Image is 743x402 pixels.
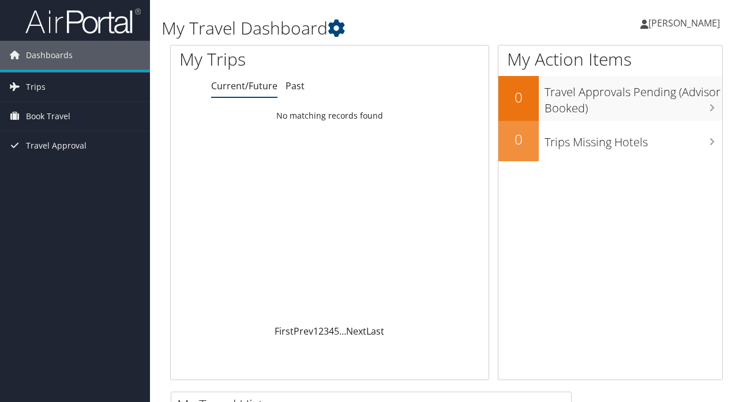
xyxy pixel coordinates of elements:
a: 4 [329,325,334,337]
h2: 0 [498,130,539,149]
span: Dashboards [26,41,73,70]
h1: My Action Items [498,47,722,71]
a: Past [286,79,305,92]
a: Current/Future [211,79,277,92]
a: 2 [318,325,324,337]
h1: My Trips [179,47,347,71]
a: First [275,325,294,337]
a: 1 [313,325,318,337]
span: [PERSON_NAME] [648,17,720,29]
span: … [339,325,346,337]
a: 0Trips Missing Hotels [498,121,722,161]
h3: Travel Approvals Pending (Advisor Booked) [545,78,722,116]
a: 5 [334,325,339,337]
a: Prev [294,325,313,337]
span: Travel Approval [26,131,87,160]
a: 0Travel Approvals Pending (Advisor Booked) [498,76,722,120]
a: 3 [324,325,329,337]
h1: My Travel Dashboard [162,16,542,40]
td: No matching records found [171,105,489,126]
h3: Trips Missing Hotels [545,128,722,150]
a: Next [346,325,366,337]
h2: 0 [498,88,539,107]
a: [PERSON_NAME] [640,6,731,40]
img: airportal-logo.png [25,7,141,35]
span: Book Travel [26,102,70,131]
span: Trips [26,73,46,101]
a: Last [366,325,384,337]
